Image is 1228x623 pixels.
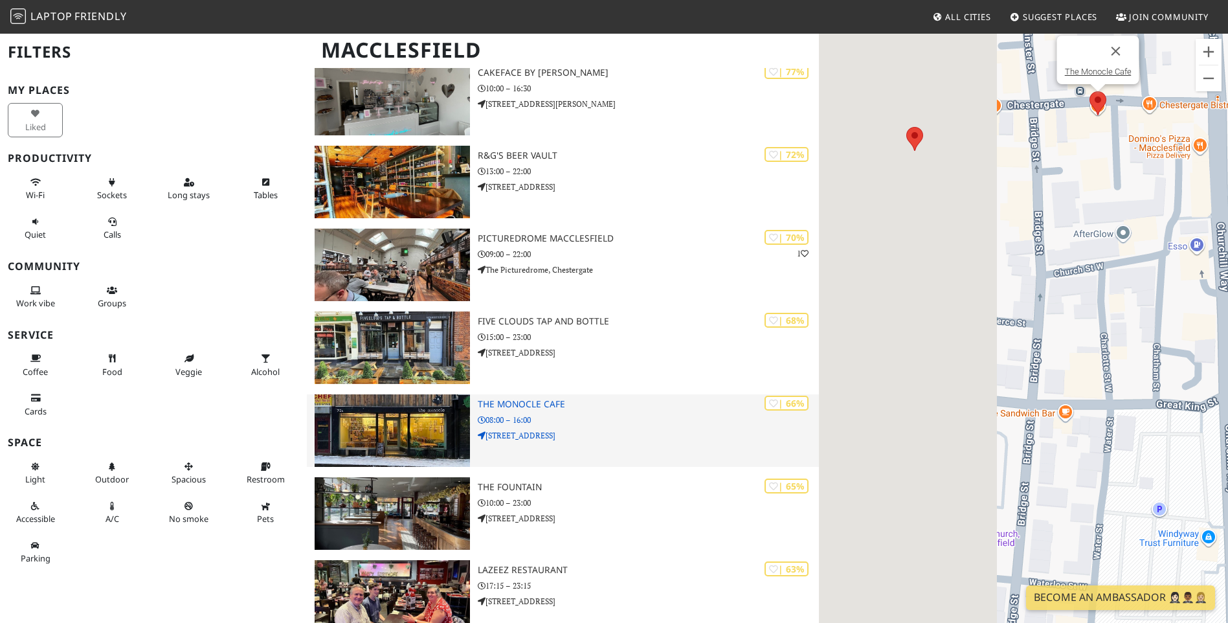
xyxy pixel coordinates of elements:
[251,366,280,378] span: Alcohol
[311,32,816,68] h1: Macclesfield
[765,396,809,411] div: | 66%
[1026,585,1215,610] a: Become an Ambassador 🤵🏻‍♀️🤵🏾‍♂️🤵🏼‍♀️
[8,280,63,314] button: Work vibe
[168,189,210,201] span: Long stays
[161,495,216,530] button: No smoke
[85,456,140,490] button: Outdoor
[8,535,63,569] button: Parking
[85,348,140,382] button: Food
[307,311,818,384] a: Five Clouds Tap and Bottle | 68% Five Clouds Tap and Bottle 15:00 – 23:00 [STREET_ADDRESS]
[478,565,819,576] h3: Lazeez Restaurant
[16,513,55,525] span: Accessible
[315,146,469,218] img: R&G's Beer Vault
[8,260,299,273] h3: Community
[238,348,293,382] button: Alcohol
[307,146,818,218] a: R&G's Beer Vault | 72% R&G's Beer Vault 13:00 – 22:00 [STREET_ADDRESS]
[8,387,63,422] button: Cards
[1111,5,1214,28] a: Join Community
[8,32,299,72] h2: Filters
[23,366,48,378] span: Coffee
[85,172,140,206] button: Sockets
[257,513,274,525] span: Pet friendly
[797,247,809,260] p: 1
[85,280,140,314] button: Groups
[315,229,469,301] img: Picturedrome Macclesfield
[927,5,996,28] a: All Cities
[315,63,469,135] img: Cakeface By James
[161,348,216,382] button: Veggie
[85,495,140,530] button: A/C
[26,189,45,201] span: Stable Wi-Fi
[25,405,47,417] span: Credit cards
[1005,5,1103,28] a: Suggest Places
[765,313,809,328] div: | 68%
[478,497,819,509] p: 10:00 – 23:00
[8,456,63,490] button: Light
[765,230,809,245] div: | 70%
[307,229,818,301] a: Picturedrome Macclesfield | 70% 1 Picturedrome Macclesfield 09:00 – 22:00 The Picturedrome, Chest...
[175,366,202,378] span: Veggie
[1196,65,1222,91] button: Zoom out
[16,297,55,309] span: People working
[102,366,122,378] span: Food
[1023,11,1098,23] span: Suggest Places
[478,316,819,327] h3: Five Clouds Tap and Bottle
[172,473,206,485] span: Spacious
[478,595,819,607] p: [STREET_ADDRESS]
[478,580,819,592] p: 17:15 – 23:15
[478,82,819,95] p: 10:00 – 16:30
[307,477,818,550] a: The Fountain | 65% The Fountain 10:00 – 23:00 [STREET_ADDRESS]
[1129,11,1209,23] span: Join Community
[478,346,819,359] p: [STREET_ADDRESS]
[478,248,819,260] p: 09:00 – 22:00
[315,477,469,550] img: The Fountain
[98,297,126,309] span: Group tables
[478,165,819,177] p: 13:00 – 22:00
[478,233,819,244] h3: Picturedrome Macclesfield
[169,513,208,525] span: Smoke free
[247,473,285,485] span: Restroom
[478,512,819,525] p: [STREET_ADDRESS]
[10,6,127,28] a: LaptopFriendly LaptopFriendly
[8,495,63,530] button: Accessible
[478,414,819,426] p: 08:00 – 16:00
[8,348,63,382] button: Coffee
[238,495,293,530] button: Pets
[8,436,299,449] h3: Space
[8,329,299,341] h3: Service
[8,211,63,245] button: Quiet
[765,147,809,162] div: | 72%
[478,331,819,343] p: 15:00 – 23:00
[85,211,140,245] button: Calls
[95,473,129,485] span: Outdoor area
[30,9,73,23] span: Laptop
[10,8,26,24] img: LaptopFriendly
[478,264,819,276] p: The Picturedrome, Chestergate
[945,11,991,23] span: All Cities
[238,456,293,490] button: Restroom
[74,9,126,23] span: Friendly
[1196,39,1222,65] button: Zoom in
[21,552,50,564] span: Parking
[765,561,809,576] div: | 63%
[307,63,818,135] a: Cakeface By James | 77% Cakeface By [PERSON_NAME] 10:00 – 16:30 [STREET_ADDRESS][PERSON_NAME]
[478,181,819,193] p: [STREET_ADDRESS]
[161,456,216,490] button: Spacious
[765,479,809,493] div: | 65%
[478,399,819,410] h3: The Monocle Cafe
[1100,36,1131,67] button: Close
[307,394,818,467] a: The Monocle Cafe | 66% The Monocle Cafe 08:00 – 16:00 [STREET_ADDRESS]
[106,513,119,525] span: Air conditioned
[161,172,216,206] button: Long stays
[8,172,63,206] button: Wi-Fi
[254,189,278,201] span: Work-friendly tables
[8,152,299,164] h3: Productivity
[104,229,121,240] span: Video/audio calls
[478,482,819,493] h3: The Fountain
[25,473,45,485] span: Natural light
[478,98,819,110] p: [STREET_ADDRESS][PERSON_NAME]
[238,172,293,206] button: Tables
[478,150,819,161] h3: R&G's Beer Vault
[478,429,819,442] p: [STREET_ADDRESS]
[1064,67,1131,76] a: The Monocle Cafe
